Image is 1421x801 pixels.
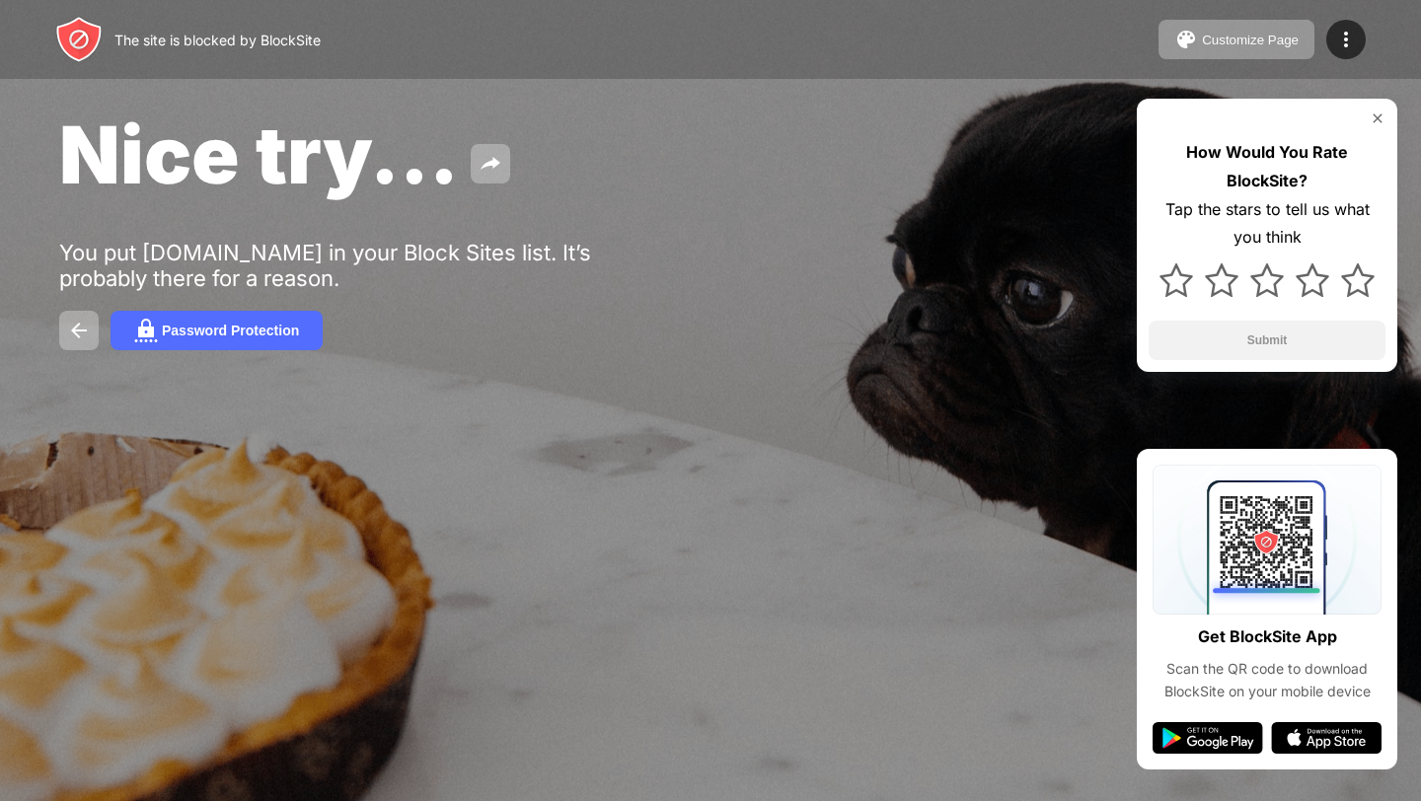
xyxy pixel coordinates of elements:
[67,319,91,342] img: back.svg
[1296,263,1329,297] img: star.svg
[1370,110,1385,126] img: rate-us-close.svg
[1153,722,1263,754] img: google-play.svg
[1159,263,1193,297] img: star.svg
[55,16,103,63] img: header-logo.svg
[134,319,158,342] img: password.svg
[111,311,323,350] button: Password Protection
[1198,622,1337,651] div: Get BlockSite App
[1153,658,1382,702] div: Scan the QR code to download BlockSite on your mobile device
[1149,321,1385,360] button: Submit
[1149,138,1385,195] div: How Would You Rate BlockSite?
[1341,263,1375,297] img: star.svg
[162,323,299,338] div: Password Protection
[59,240,669,291] div: You put [DOMAIN_NAME] in your Block Sites list. It’s probably there for a reason.
[1159,20,1314,59] button: Customize Page
[1205,263,1238,297] img: star.svg
[1334,28,1358,51] img: menu-icon.svg
[1202,33,1299,47] div: Customize Page
[1271,722,1382,754] img: app-store.svg
[479,152,502,176] img: share.svg
[1250,263,1284,297] img: star.svg
[59,107,459,202] span: Nice try...
[1153,465,1382,615] img: qrcode.svg
[1149,195,1385,253] div: Tap the stars to tell us what you think
[1174,28,1198,51] img: pallet.svg
[114,32,321,48] div: The site is blocked by BlockSite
